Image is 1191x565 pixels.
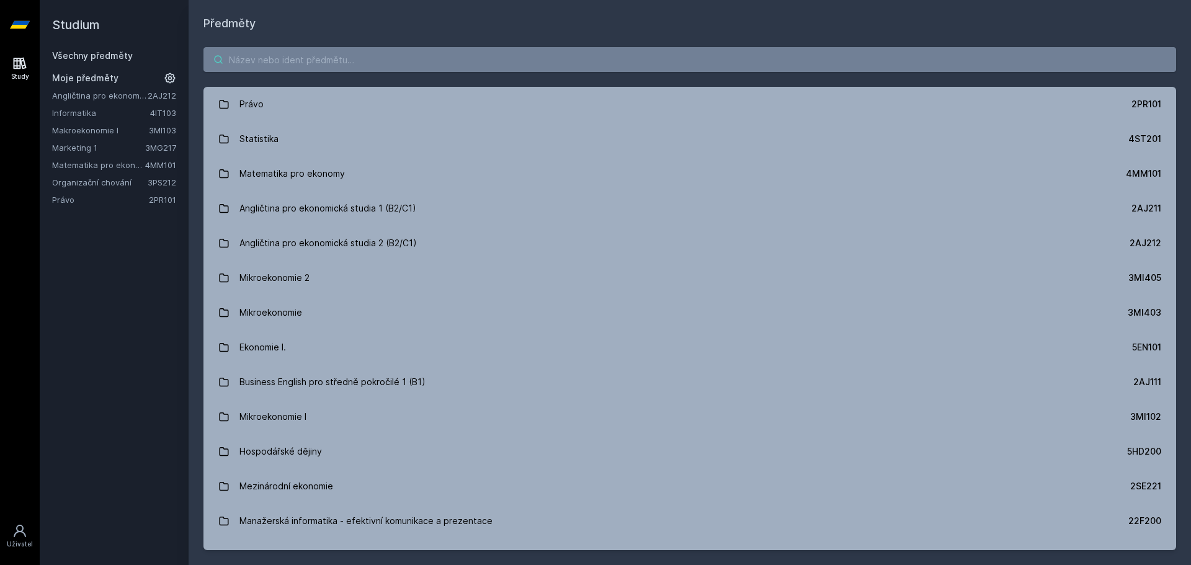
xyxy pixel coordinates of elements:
[148,91,176,100] a: 2AJ212
[203,226,1176,260] a: Angličtina pro ekonomická studia 2 (B2/C1) 2AJ212
[11,72,29,81] div: Study
[1131,549,1161,562] div: 1FU201
[52,176,148,189] a: Organizační chování
[239,265,310,290] div: Mikroekonomie 2
[203,330,1176,365] a: Ekonomie I. 5EN101
[1127,445,1161,458] div: 5HD200
[239,161,345,186] div: Matematika pro ekonomy
[1130,480,1161,492] div: 2SE221
[150,108,176,118] a: 4IT103
[239,335,286,360] div: Ekonomie I.
[1130,237,1161,249] div: 2AJ212
[52,159,145,171] a: Matematika pro ekonomy
[52,107,150,119] a: Informatika
[239,300,302,325] div: Mikroekonomie
[239,231,417,256] div: Angličtina pro ekonomická studia 2 (B2/C1)
[203,295,1176,330] a: Mikroekonomie 3MI403
[203,365,1176,399] a: Business English pro středně pokročilé 1 (B1) 2AJ111
[239,404,306,429] div: Mikroekonomie I
[1133,376,1161,388] div: 2AJ111
[203,399,1176,434] a: Mikroekonomie I 3MI102
[203,122,1176,156] a: Statistika 4ST201
[149,195,176,205] a: 2PR101
[52,141,145,154] a: Marketing 1
[1131,98,1161,110] div: 2PR101
[1128,133,1161,145] div: 4ST201
[145,143,176,153] a: 3MG217
[1128,306,1161,319] div: 3MI403
[239,196,416,221] div: Angličtina pro ekonomická studia 1 (B2/C1)
[1131,202,1161,215] div: 2AJ211
[7,540,33,549] div: Uživatel
[52,72,118,84] span: Moje předměty
[203,434,1176,469] a: Hospodářské dějiny 5HD200
[239,370,426,394] div: Business English pro středně pokročilé 1 (B1)
[1126,167,1161,180] div: 4MM101
[239,509,493,533] div: Manažerská informatika - efektivní komunikace a prezentace
[203,191,1176,226] a: Angličtina pro ekonomická studia 1 (B2/C1) 2AJ211
[149,125,176,135] a: 3MI103
[239,439,322,464] div: Hospodářské dějiny
[203,469,1176,504] a: Mezinárodní ekonomie 2SE221
[52,89,148,102] a: Angličtina pro ekonomická studia 2 (B2/C1)
[52,124,149,136] a: Makroekonomie I
[203,156,1176,191] a: Matematika pro ekonomy 4MM101
[1128,515,1161,527] div: 22F200
[239,127,279,151] div: Statistika
[1130,411,1161,423] div: 3MI102
[1128,272,1161,284] div: 3MI405
[239,92,264,117] div: Právo
[2,517,37,555] a: Uživatel
[1132,341,1161,354] div: 5EN101
[52,194,149,206] a: Právo
[52,50,133,61] a: Všechny předměty
[145,160,176,170] a: 4MM101
[203,504,1176,538] a: Manažerská informatika - efektivní komunikace a prezentace 22F200
[203,15,1176,32] h1: Předměty
[203,260,1176,295] a: Mikroekonomie 2 3MI405
[239,474,333,499] div: Mezinárodní ekonomie
[2,50,37,87] a: Study
[148,177,176,187] a: 3PS212
[203,47,1176,72] input: Název nebo ident předmětu…
[203,87,1176,122] a: Právo 2PR101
